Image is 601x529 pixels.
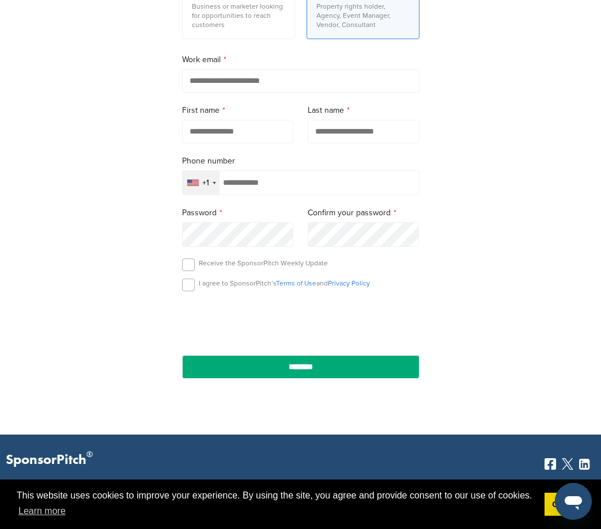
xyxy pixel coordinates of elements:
[182,54,419,66] label: Work email
[276,279,316,287] a: Terms of Use
[182,104,294,117] label: First name
[555,483,592,520] iframe: Button to launch messaging window
[545,458,556,470] img: Facebook
[86,447,93,462] span: ®
[17,489,535,520] span: This website uses cookies to improve your experience. By using the site, you agree and provide co...
[199,258,328,268] p: Receive the SponsorPitch Weekly Update
[192,2,285,29] p: Business or marketer looking for opportunities to reach customers
[328,279,370,287] a: Privacy Policy
[199,279,370,288] p: I agree to SponsorPitch’s and
[6,452,93,469] p: SponsorPitch
[545,493,584,516] a: dismiss cookie message
[182,207,294,219] label: Password
[17,503,67,520] a: learn more about cookies
[316,2,410,29] p: Property rights holder, Agency, Event Manager, Vendor, Consultant
[235,305,366,338] iframe: reCAPTCHA
[183,171,220,195] div: Selected country
[562,458,573,470] img: Twitter
[308,104,419,117] label: Last name
[202,179,209,187] div: +1
[182,155,419,168] label: Phone number
[308,207,419,219] label: Confirm your password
